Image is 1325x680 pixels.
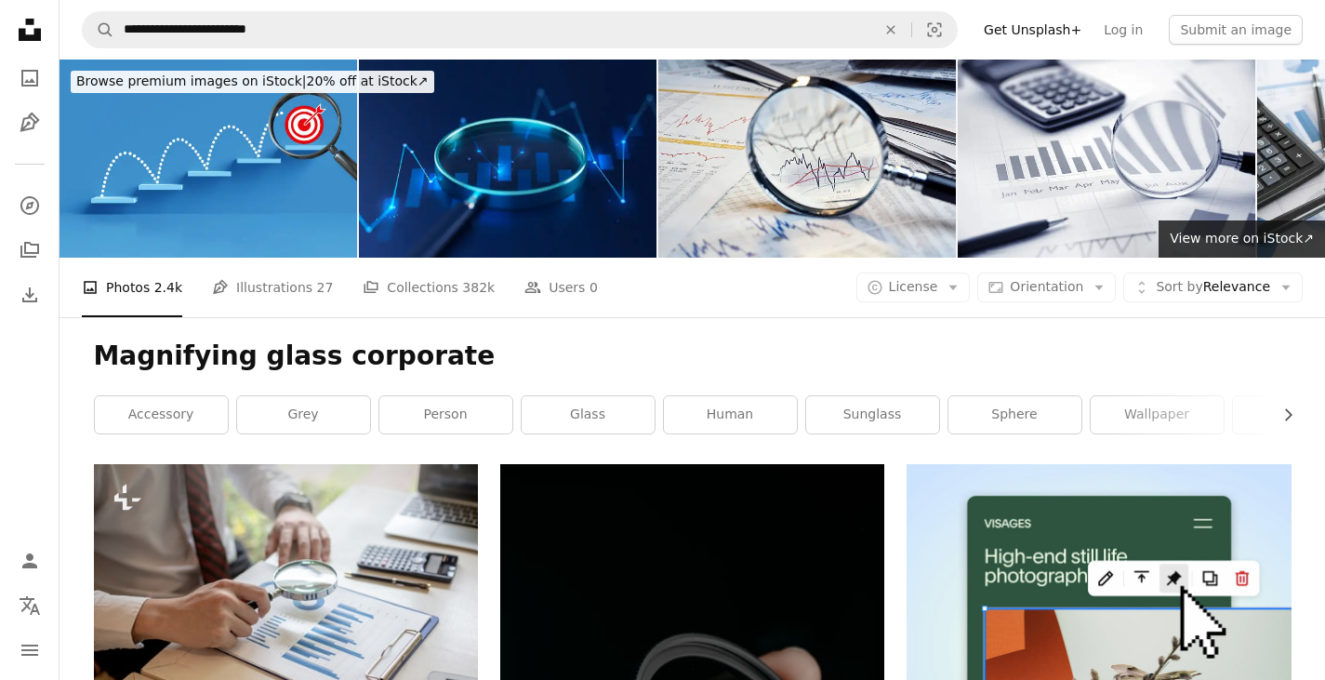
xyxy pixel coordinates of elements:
[1159,220,1325,258] a: View more on iStock↗
[856,273,971,302] button: License
[1093,15,1154,45] a: Log in
[658,60,956,258] img: Magnifying glass on top of financial market info
[524,258,598,317] a: Users 0
[94,340,1292,373] h1: Magnifying glass corporate
[76,73,429,88] span: 20% off at iStock ↗
[1123,273,1303,302] button: Sort byRelevance
[11,632,48,669] button: Menu
[664,396,797,433] a: human
[60,60,445,104] a: Browse premium images on iStock|20% off at iStock↗
[317,277,334,298] span: 27
[522,396,655,433] a: glass
[363,258,495,317] a: Collections 382k
[958,60,1255,258] img: analysing
[1170,231,1314,246] span: View more on iStock ↗
[76,73,306,88] span: Browse premium images on iStock |
[1271,396,1292,433] button: scroll list to the right
[590,277,598,298] span: 0
[11,232,48,269] a: Collections
[889,279,938,294] span: License
[212,258,333,317] a: Illustrations 27
[11,542,48,580] a: Log in / Sign up
[973,15,1093,45] a: Get Unsplash+
[11,587,48,624] button: Language
[11,60,48,97] a: Photos
[977,273,1116,302] button: Orientation
[1169,15,1303,45] button: Submit an image
[462,277,495,298] span: 382k
[1156,278,1270,297] span: Relevance
[11,104,48,141] a: Illustrations
[912,12,957,47] button: Visual search
[95,396,228,433] a: accessory
[1010,279,1083,294] span: Orientation
[806,396,939,433] a: sunglass
[870,12,911,47] button: Clear
[1156,279,1202,294] span: Sort by
[83,12,114,47] button: Search Unsplash
[237,396,370,433] a: grey
[359,60,656,258] img: Business financial analysis strategy on magnifier finance data report graph 3d background of grow...
[11,187,48,224] a: Explore
[82,11,958,48] form: Find visuals sitewide
[1091,396,1224,433] a: wallpaper
[948,396,1081,433] a: sphere
[60,60,357,258] img: Stairs target arrow on Blue background.
[11,276,48,313] a: Download History
[94,583,478,600] a: Businessman looking at growth chart with magnifying glass.
[379,396,512,433] a: person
